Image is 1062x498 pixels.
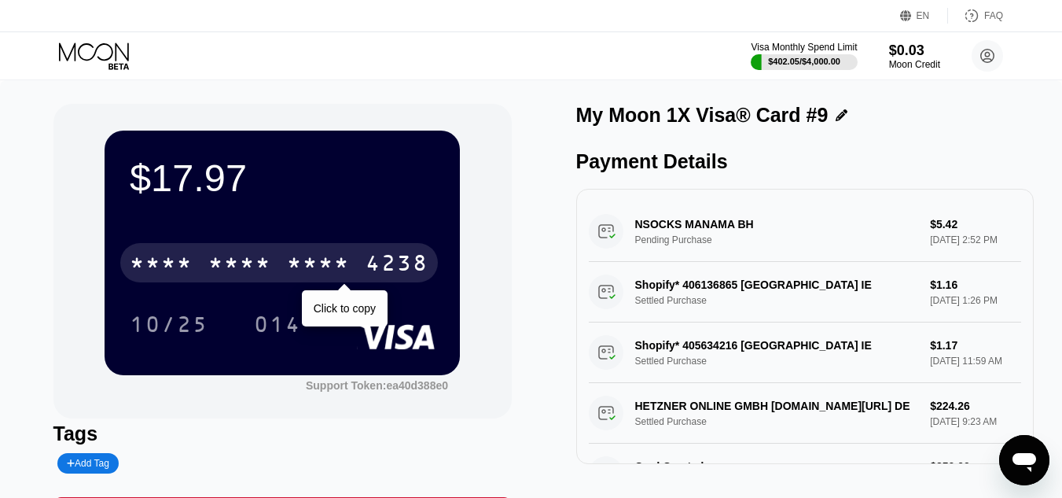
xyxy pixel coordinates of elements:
div: $402.05 / $4,000.00 [768,57,840,66]
div: Visa Monthly Spend Limit [751,42,857,53]
div: Add Tag [67,458,109,469]
div: Support Token: ea40d388e0 [306,379,448,392]
iframe: Button to launch messaging window [999,435,1049,485]
div: 4238 [366,253,428,278]
div: $17.97 [130,156,435,200]
div: $0.03Moon Credit [889,42,940,70]
div: EN [917,10,930,21]
div: Tags [53,422,512,445]
div: Visa Monthly Spend Limit$402.05/$4,000.00 [751,42,857,70]
div: FAQ [984,10,1003,21]
div: 014 [254,314,301,339]
div: Payment Details [576,150,1034,173]
div: 014 [242,304,313,344]
div: FAQ [948,8,1003,24]
div: Support Token:ea40d388e0 [306,379,448,392]
div: $0.03 [889,42,940,59]
div: Add Tag [57,453,119,474]
div: Click to copy [314,302,376,315]
div: EN [900,8,948,24]
div: Moon Credit [889,59,940,70]
div: 10/25 [118,304,220,344]
div: My Moon 1X Visa® Card #9 [576,104,829,127]
div: 10/25 [130,314,208,339]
